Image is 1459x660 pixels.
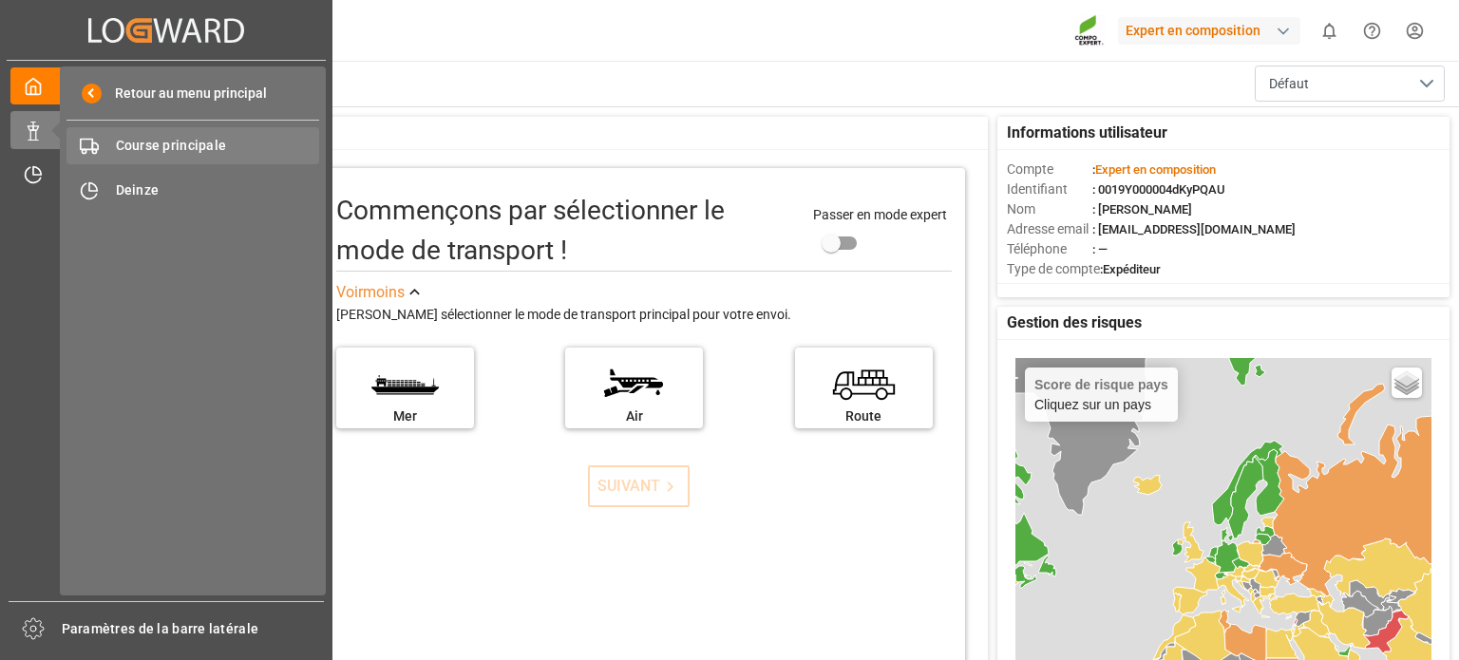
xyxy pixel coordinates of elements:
[1007,221,1089,236] font: Adresse email
[626,408,643,424] font: Air
[363,283,405,301] font: moins
[1092,182,1225,197] font: : 0019Y000004dKyPQAU
[10,67,322,104] a: Mon cockpit
[1034,397,1151,412] font: Cliquez sur un pays
[1007,201,1035,217] font: Nom
[1255,66,1445,102] button: ouvrir le menu
[1092,162,1095,177] font: :
[1092,242,1108,256] font: : —
[1007,313,1142,331] font: Gestion des risques
[1074,14,1105,47] img: Screenshot%202023-09-29%20at%2010.02.21.png_1712312052.png
[1100,262,1161,276] font: :Expéditeur
[1126,23,1260,38] font: Expert en composition
[1092,202,1192,217] font: : [PERSON_NAME]
[1007,261,1100,276] font: Type de compte
[336,191,794,271] div: Commençons par sélectionner le mode de transport !
[66,127,319,164] a: Course principale
[336,195,725,266] font: Commençons par sélectionner le mode de transport !
[336,307,791,322] font: [PERSON_NAME] sélectionner le mode de transport principal pour votre envoi.
[115,85,267,101] font: Retour au menu principal
[1034,377,1168,392] font: Score de risque pays
[336,283,363,301] font: Voir
[62,621,259,636] font: Paramètres de la barre latérale
[1007,123,1167,141] font: Informations utilisateur
[1351,9,1393,52] button: Centre d'aide
[116,138,227,153] font: Course principale
[1007,181,1068,197] font: Identifiant
[1007,241,1067,256] font: Téléphone
[1392,368,1422,398] a: Couches
[597,477,660,495] font: SUIVANT
[393,408,417,424] font: Mer
[1007,161,1053,177] font: Compte
[845,408,881,424] font: Route
[813,207,947,222] font: Passer en mode expert
[1118,12,1308,48] button: Expert en composition
[66,171,319,208] a: Deinze
[10,156,322,193] a: Gestion des créneaux horaires
[1308,9,1351,52] button: afficher 0 nouvelles notifications
[588,465,690,507] button: SUIVANT
[116,182,160,198] font: Deinze
[1095,162,1216,177] font: Expert en composition
[1269,76,1309,91] font: Défaut
[1092,222,1296,236] font: : [EMAIL_ADDRESS][DOMAIN_NAME]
